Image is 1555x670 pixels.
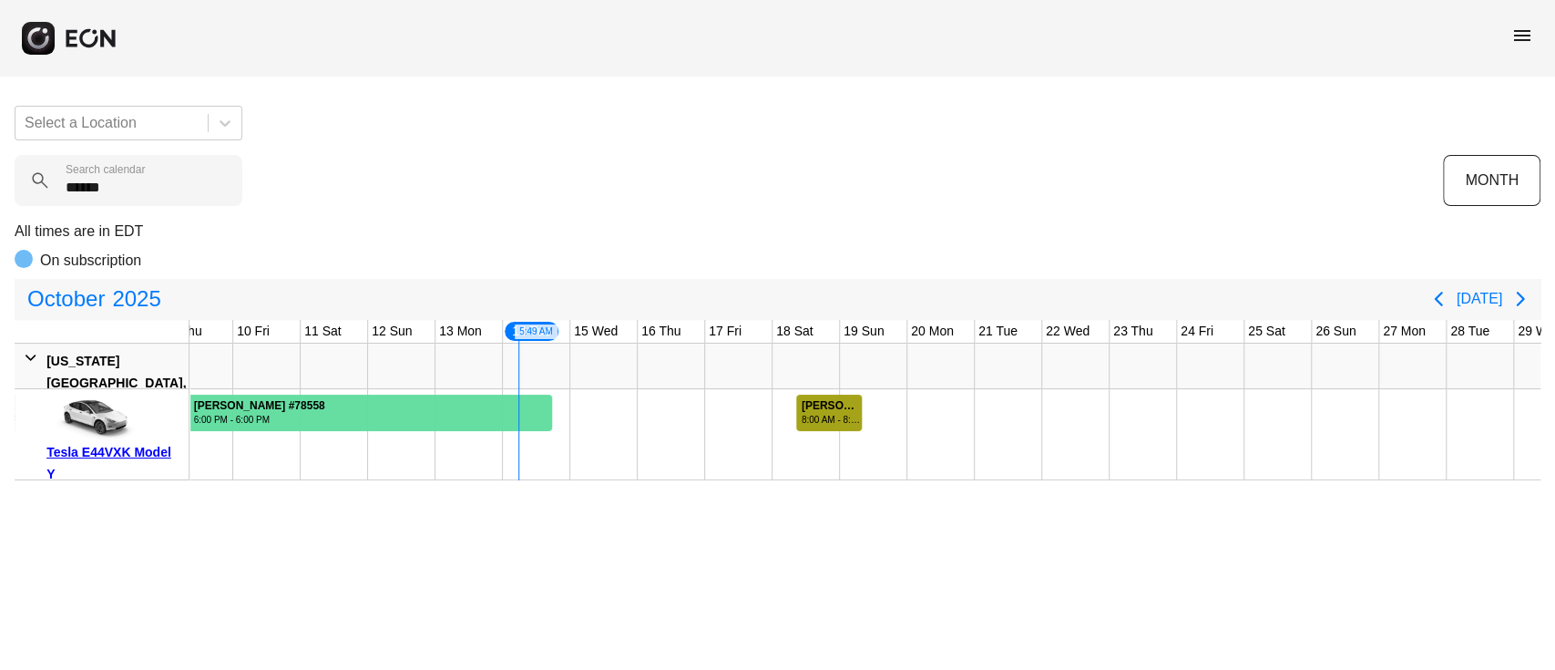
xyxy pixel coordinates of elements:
[46,441,182,485] div: Tesla E44VXK Model Y
[840,320,887,343] div: 19 Sun
[1420,281,1457,317] button: Previous page
[907,320,957,343] div: 20 Mon
[46,396,138,441] img: car
[975,320,1021,343] div: 21 Tue
[24,281,108,317] span: October
[1110,320,1156,343] div: 23 Thu
[503,320,560,343] div: 14 Tue
[1244,320,1288,343] div: 25 Sat
[1443,155,1540,206] button: MONTH
[1042,320,1093,343] div: 22 Wed
[16,281,172,317] button: October2025
[772,320,816,343] div: 18 Sat
[46,350,186,416] div: [US_STATE][GEOGRAPHIC_DATA], [GEOGRAPHIC_DATA]
[1177,320,1217,343] div: 24 Fri
[194,399,325,413] div: [PERSON_NAME] #78558
[1511,25,1533,46] span: menu
[705,320,745,343] div: 17 Fri
[1379,320,1429,343] div: 27 Mon
[570,320,621,343] div: 15 Wed
[1447,320,1493,343] div: 28 Tue
[15,221,1540,242] p: All times are in EDT
[82,389,554,431] div: Rented for 7 days by Jasmin jones Current status is rental
[802,399,860,413] div: [PERSON_NAME] #78930
[1502,281,1539,317] button: Next page
[40,250,141,272] p: On subscription
[435,320,486,343] div: 13 Mon
[108,281,164,317] span: 2025
[1312,320,1359,343] div: 26 Sun
[194,413,325,427] div: 6:00 PM - 6:00 PM
[795,389,863,431] div: Rented for 1 days by Justin Gonzalez Current status is verified
[301,320,344,343] div: 11 Sat
[1457,283,1502,315] button: [DATE]
[233,320,273,343] div: 10 Fri
[802,413,860,427] div: 8:00 AM - 8:00 AM
[368,320,415,343] div: 12 Sun
[66,162,145,177] label: Search calendar
[638,320,684,343] div: 16 Thu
